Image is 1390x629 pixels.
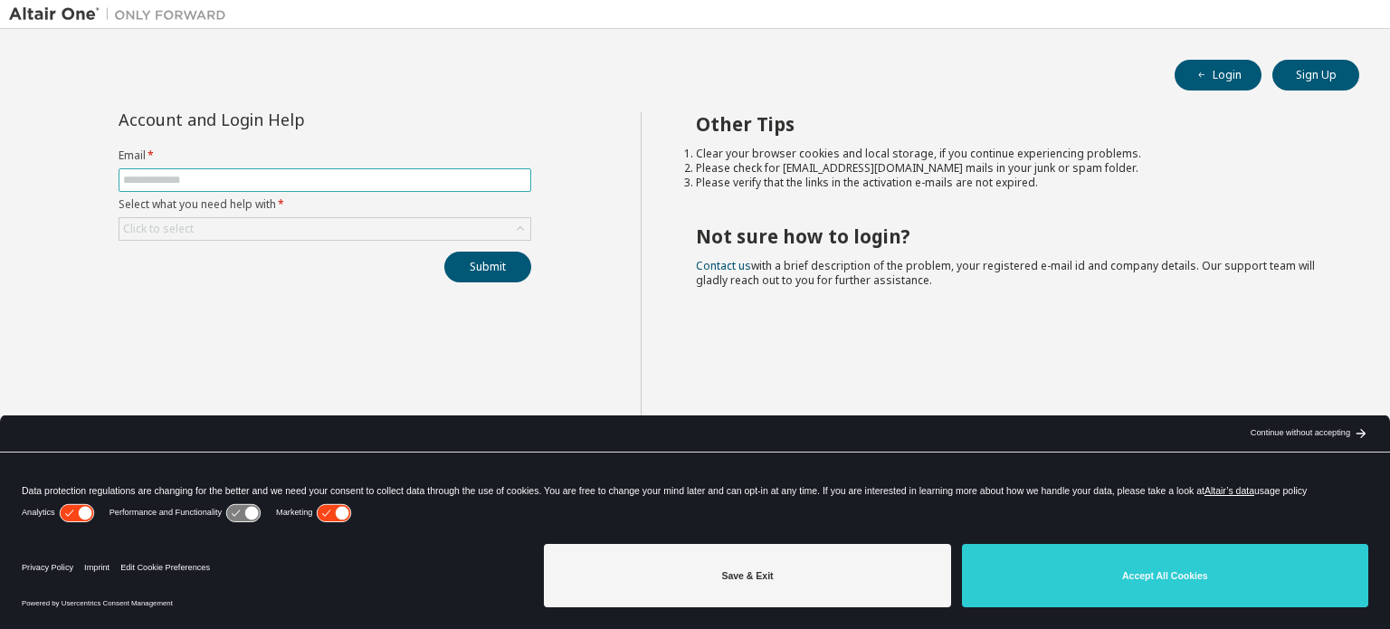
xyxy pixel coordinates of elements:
li: Please verify that the links in the activation e-mails are not expired. [696,176,1328,190]
a: Contact us [696,258,751,273]
h2: Other Tips [696,112,1328,136]
label: Email [119,148,531,163]
div: Click to select [119,218,530,240]
div: Click to select [123,222,194,236]
button: Sign Up [1272,60,1359,91]
div: Account and Login Help [119,112,449,127]
h2: Not sure how to login? [696,224,1328,248]
label: Select what you need help with [119,197,531,212]
li: Clear your browser cookies and local storage, if you continue experiencing problems. [696,147,1328,161]
button: Login [1175,60,1261,91]
span: with a brief description of the problem, your registered e-mail id and company details. Our suppo... [696,258,1315,288]
img: Altair One [9,5,235,24]
li: Please check for [EMAIL_ADDRESS][DOMAIN_NAME] mails in your junk or spam folder. [696,161,1328,176]
button: Submit [444,252,531,282]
